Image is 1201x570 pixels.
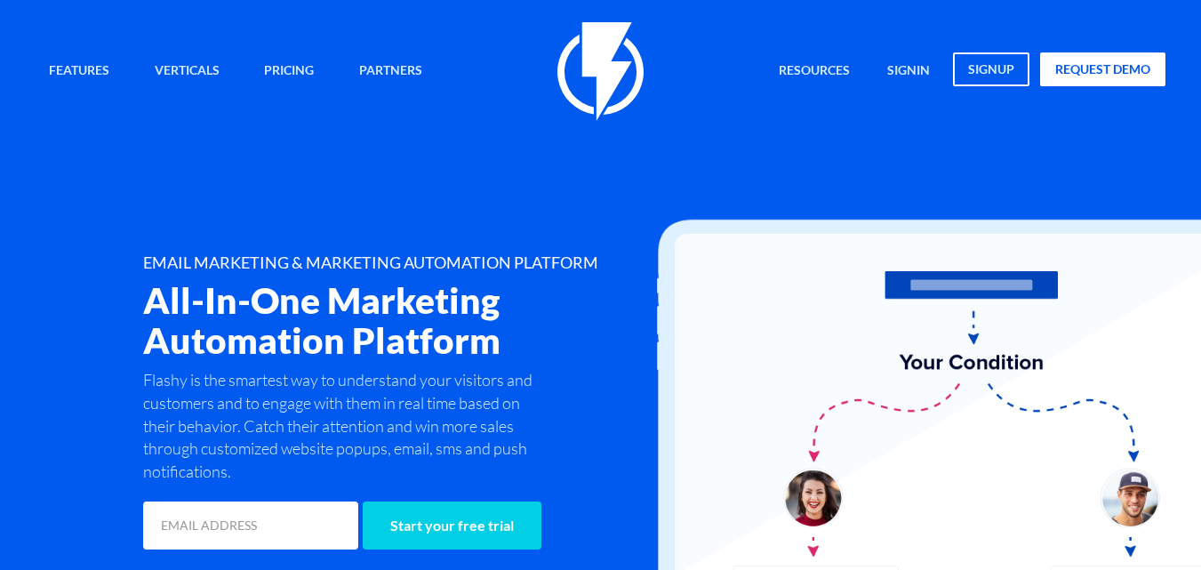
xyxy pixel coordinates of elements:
a: signin [874,52,943,91]
a: Partners [346,52,436,91]
input: EMAIL ADDRESS [143,502,358,550]
a: Pricing [251,52,327,91]
a: signup [953,52,1029,86]
a: Features [36,52,123,91]
h1: EMAIL MARKETING & MARKETING AUTOMATION PLATFORM [143,254,682,272]
p: Flashy is the smartest way to understand your visitors and customers and to engage with them in r... [143,369,540,484]
h2: All-In-One Marketing Automation Platform [143,281,682,360]
input: Start your free trial [363,502,541,550]
a: request demo [1040,52,1165,86]
a: Verticals [141,52,233,91]
a: Resources [765,52,863,91]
